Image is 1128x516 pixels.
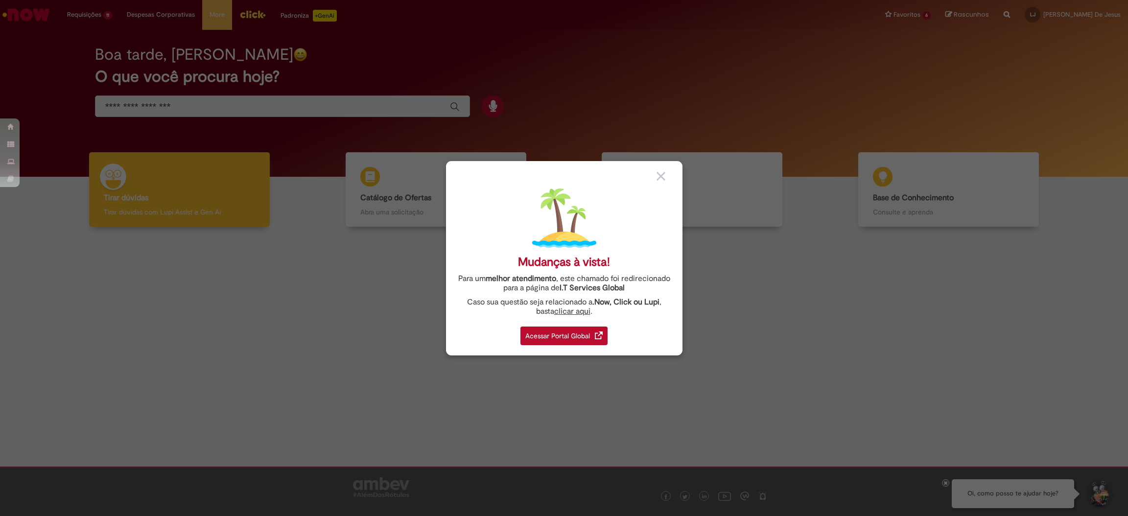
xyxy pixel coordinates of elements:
strong: .Now, Click ou Lupi [592,297,659,307]
div: Para um , este chamado foi redirecionado para a página de [453,274,675,293]
div: Acessar Portal Global [520,327,608,345]
img: island.png [532,186,596,250]
div: Mudanças à vista! [518,255,610,269]
a: I.T Services Global [560,278,625,293]
a: clicar aqui [554,301,590,316]
img: redirect_link.png [595,331,603,339]
strong: melhor atendimento [486,274,556,283]
a: Acessar Portal Global [520,321,608,345]
img: close_button_grey.png [657,172,665,181]
div: Caso sua questão seja relacionado a , basta . [453,298,675,316]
